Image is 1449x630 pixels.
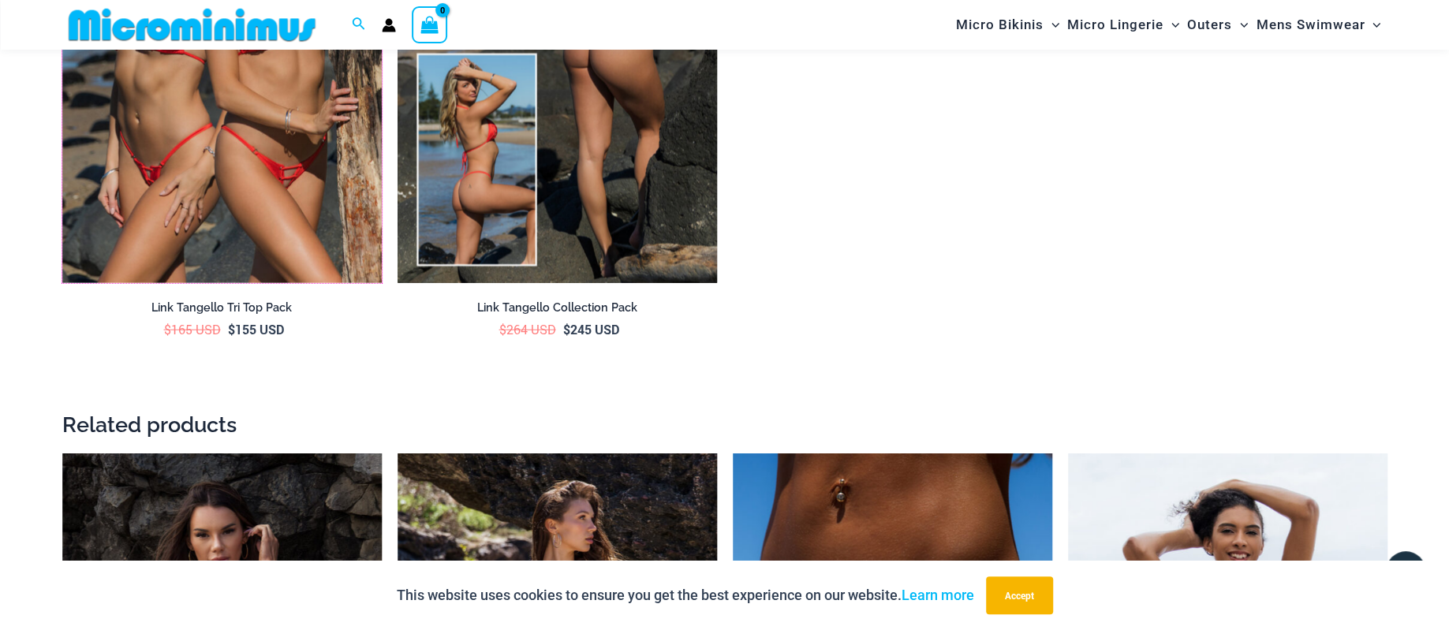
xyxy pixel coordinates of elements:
span: $ [499,321,506,337]
span: Micro Lingerie [1067,5,1163,45]
button: Accept [986,576,1053,614]
a: Mens SwimwearMenu ToggleMenu Toggle [1252,5,1384,45]
bdi: 245 USD [563,321,619,337]
span: $ [563,321,570,337]
a: Micro BikinisMenu ToggleMenu Toggle [952,5,1063,45]
span: Menu Toggle [1163,5,1179,45]
nav: Site Navigation [950,2,1387,47]
a: Learn more [902,587,974,603]
h2: Link Tangello Tri Top Pack [62,300,382,315]
a: Link Tangello Tri Top Pack [62,300,382,321]
span: Outers [1187,5,1232,45]
p: This website uses cookies to ensure you get the best experience on our website. [397,583,974,607]
span: $ [228,321,235,337]
span: Menu Toggle [1365,5,1380,45]
a: View Shopping Cart, empty [412,6,448,43]
img: MM SHOP LOGO FLAT [62,7,322,43]
a: Account icon link [382,18,396,32]
a: Micro LingerieMenu ToggleMenu Toggle [1063,5,1183,45]
h2: Related products [62,411,1387,438]
span: Menu Toggle [1044,5,1059,45]
a: Search icon link [352,15,366,35]
span: Menu Toggle [1232,5,1248,45]
bdi: 155 USD [228,321,284,337]
span: Mens Swimwear [1256,5,1365,45]
span: Micro Bikinis [956,5,1044,45]
bdi: 165 USD [164,321,221,337]
a: Link Tangello Collection Pack [398,300,717,321]
span: $ [164,321,171,337]
bdi: 264 USD [499,321,556,337]
a: OutersMenu ToggleMenu Toggle [1183,5,1252,45]
h2: Link Tangello Collection Pack [398,300,717,315]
